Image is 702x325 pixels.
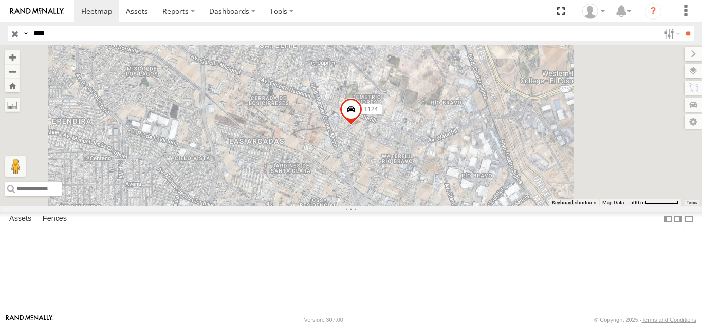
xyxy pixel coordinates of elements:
label: Hide Summary Table [684,212,694,226]
button: Zoom out [5,64,20,79]
label: Search Filter Options [660,26,682,41]
a: Visit our Website [6,315,53,325]
button: Keyboard shortcuts [552,199,596,206]
i: ? [645,3,661,20]
img: rand-logo.svg [10,8,64,15]
span: 1124 [364,106,378,113]
div: Version: 307.00 [304,317,343,323]
div: Daniel Lupio [579,4,608,19]
label: Fences [38,212,72,226]
div: © Copyright 2025 - [594,317,696,323]
a: Terms and Conditions [642,317,696,323]
button: Drag Pegman onto the map to open Street View [5,156,26,177]
button: Zoom in [5,50,20,64]
label: Measure [5,98,20,112]
label: Dock Summary Table to the Left [663,212,673,226]
span: 500 m [630,200,645,205]
button: Map Scale: 500 m per 61 pixels [627,199,681,206]
label: Search Query [22,26,30,41]
label: Dock Summary Table to the Right [673,212,683,226]
button: Map Data [602,199,624,206]
button: Zoom Home [5,79,20,92]
a: Terms (opens in new tab) [687,200,697,204]
label: Map Settings [685,114,702,129]
label: Assets [4,212,36,226]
